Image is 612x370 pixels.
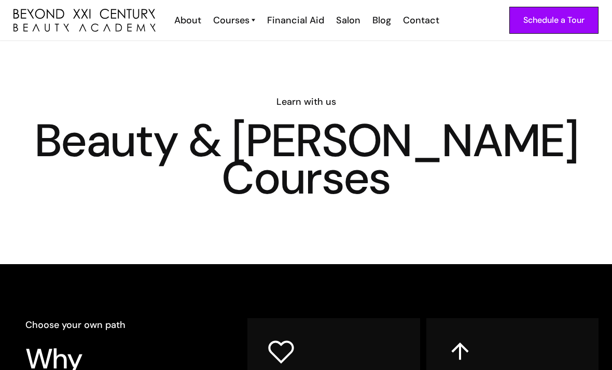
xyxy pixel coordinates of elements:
a: Schedule a Tour [509,7,599,34]
h6: Choose your own path [25,318,228,332]
div: Blog [372,13,391,27]
div: Salon [336,13,360,27]
div: Courses [213,13,249,27]
div: About [174,13,201,27]
div: Schedule a Tour [523,13,585,27]
div: Financial Aid [267,13,324,27]
a: home [13,9,156,31]
a: Courses [213,13,255,27]
div: Contact [403,13,439,27]
img: heart icon [268,338,295,365]
h6: Learn with us [13,95,599,108]
a: Blog [366,13,396,27]
a: Contact [396,13,444,27]
h1: Beauty & [PERSON_NAME] Courses [13,122,599,197]
img: up arrow [447,338,474,365]
img: beyond 21st century beauty academy logo [13,9,156,31]
a: Financial Aid [260,13,329,27]
a: About [168,13,206,27]
a: Salon [329,13,366,27]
